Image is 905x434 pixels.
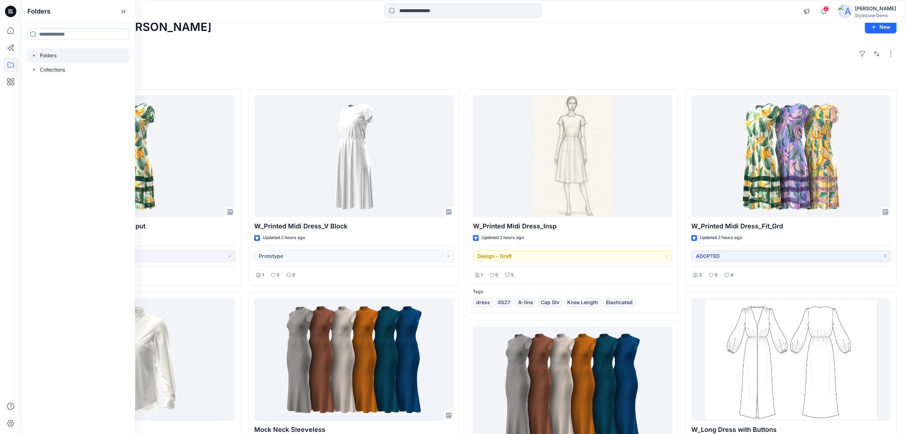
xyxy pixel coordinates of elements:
[691,95,890,217] a: W_Printed Midi Dress_Fit_Grd
[855,13,896,18] div: Stylezone Demo
[715,271,718,279] p: 0
[473,221,672,231] p: W_Printed Midi Dress_Insp
[567,298,598,307] span: Knee Length
[30,74,896,82] h4: Styles
[473,288,672,296] p: Tags
[730,271,733,279] p: 4
[541,298,559,307] span: Cap Slv
[262,271,264,279] p: 1
[263,234,305,242] p: Updated 2 hours ago
[292,271,295,279] p: 0
[855,4,896,13] div: [PERSON_NAME]
[495,271,498,279] p: 0
[36,298,235,420] a: Shirt DEV_AUG 2025
[254,221,453,231] p: W_Printed Midi Dress_V Block
[699,271,702,279] p: 3
[511,271,513,279] p: 5
[36,221,235,231] p: W_Printed Midi Dress_Design Input
[254,298,453,420] a: Mock Neck Sleeveless
[691,221,890,231] p: W_Printed Midi Dress_Fit_Grd
[481,234,524,242] p: Updated 2 hours ago
[865,21,896,33] button: New
[498,298,510,307] span: SS27
[277,271,280,279] p: 0
[838,4,852,18] img: avatar
[254,95,453,217] a: W_Printed Midi Dress_V Block
[606,298,633,307] span: Elasticated
[691,298,890,420] a: W_Long Dress with Buttons
[476,298,490,307] span: dress
[700,234,742,242] p: Updated 2 hours ago
[518,298,533,307] span: A-line
[473,95,672,217] a: W_Printed Midi Dress_Insp
[481,271,483,279] p: 1
[36,95,235,217] a: W_Printed Midi Dress_Design Input
[823,6,829,12] span: 2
